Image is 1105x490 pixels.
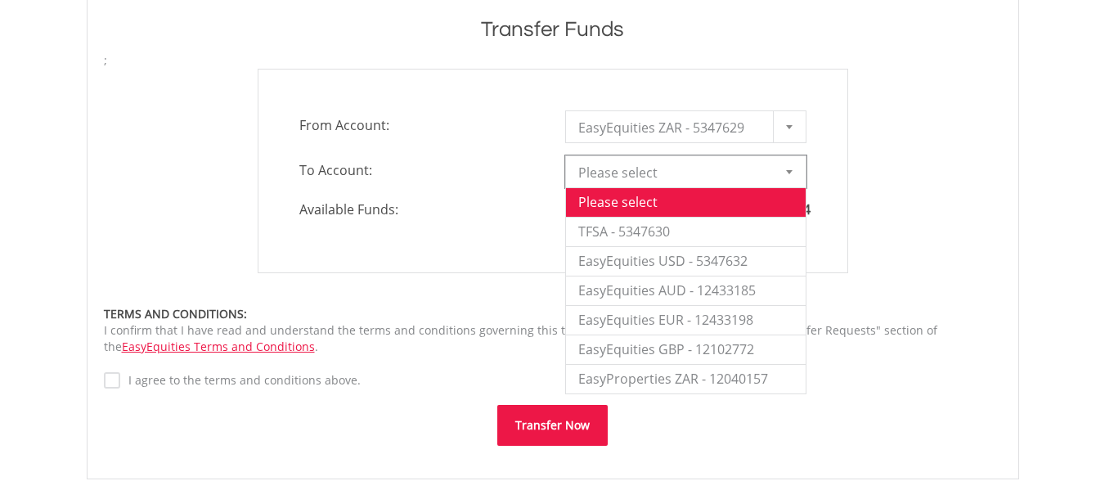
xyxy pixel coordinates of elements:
[566,276,806,305] li: EasyEquities AUD - 12433185
[566,305,806,335] li: EasyEquities EUR - 12433198
[104,306,1002,355] div: I confirm that I have read and understand the terms and conditions governing this transaction, as...
[104,15,1002,44] h1: Transfer Funds
[578,111,769,144] span: EasyEquities ZAR - 5347629
[104,306,1002,322] div: TERMS AND CONDITIONS:
[287,155,553,185] span: To Account:
[120,372,361,389] label: I agree to the terms and conditions above.
[566,364,806,393] li: EasyProperties ZAR - 12040157
[122,339,315,354] a: EasyEquities Terms and Conditions
[566,187,806,217] li: Please select
[578,156,769,189] span: Please select
[287,110,553,140] span: From Account:
[566,246,806,276] li: EasyEquities USD - 5347632
[566,217,806,246] li: TFSA - 5347630
[497,405,608,446] button: Transfer Now
[104,52,1002,446] form: ;
[287,200,553,219] span: Available Funds:
[762,200,811,218] span: R364.94
[566,335,806,364] li: EasyEquities GBP - 12102772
